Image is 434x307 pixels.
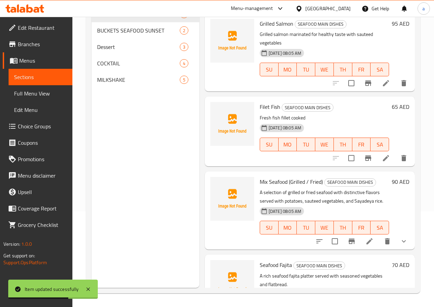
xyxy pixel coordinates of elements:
span: Grilled Salmon [260,18,293,29]
button: delete [396,75,412,91]
span: TH [337,65,350,75]
span: 2 [180,27,188,34]
span: a [422,5,425,12]
a: Grocery Checklist [3,217,72,233]
span: SA [373,223,386,233]
span: [DATE] 08:05 AM [266,208,304,215]
span: FR [355,140,368,150]
button: sort-choices [311,233,328,250]
span: Upsell [18,188,67,196]
button: SU [260,221,279,234]
button: FR [352,63,371,76]
a: Coverage Report [3,200,72,217]
p: A selection of grilled or fried seafood with distinctive flavors served with potatoes, sauteed ve... [260,188,389,205]
div: items [180,26,188,35]
button: Branch-specific-item [360,75,376,91]
span: Mix Seafood (Grilled / Fried) [260,177,323,187]
span: MILKSHAKE [97,76,180,84]
span: [DATE] 08:05 AM [266,50,304,56]
span: Dessert [97,43,180,51]
span: Get support on: [3,251,35,260]
button: TH [334,138,352,151]
p: A rich seafood fajita platter served with seasoned vegetables and flatbread. [260,272,389,289]
button: delete [379,233,396,250]
button: TU [297,138,315,151]
span: SEAFOOD MAIN DISHES [325,178,376,186]
span: Select to update [328,234,342,248]
button: SA [371,221,389,234]
span: SU [263,223,276,233]
button: WE [315,221,334,234]
span: Select to update [344,76,359,90]
span: Grocery Checklist [18,221,67,229]
a: Upsell [3,184,72,200]
a: Coupons [3,135,72,151]
img: Seafood Fajita [210,260,254,304]
button: TU [297,221,315,234]
button: TH [334,63,352,76]
a: Edit menu item [365,237,374,245]
span: Select to update [344,151,359,165]
a: Menu disclaimer [3,167,72,184]
span: 1.0.0 [21,240,32,248]
div: BUCKETS SEAFOOD SUNSET2 [92,22,199,39]
span: SU [263,65,276,75]
span: FR [355,223,368,233]
p: Grilled salmon marinated for healthy taste with sauteed vegetables [260,30,389,47]
button: FR [352,138,371,151]
span: Promotions [18,155,67,163]
div: Item updated successfully [25,285,79,293]
span: SU [263,140,276,150]
span: Edit Restaurant [18,24,67,32]
img: Filet Fish [210,102,254,146]
span: SEAFOOD MAIN DISHES [282,104,333,112]
span: TU [300,65,313,75]
button: MO [279,221,297,234]
span: Choice Groups [18,122,67,130]
button: SU [260,63,279,76]
div: SEAFOOD MAIN DISHES [324,178,376,187]
p: Fresh fish fillet cooked [260,114,389,122]
div: items [180,43,188,51]
span: Menu disclaimer [18,171,67,180]
span: Version: [3,240,20,248]
span: Branches [18,40,67,48]
span: BUCKETS SEAFOOD SUNSET [97,26,180,35]
a: Sections [9,69,72,85]
span: TH [337,140,350,150]
span: Menus [19,56,67,65]
div: SEAFOOD MAIN DISHES [293,261,345,270]
button: SA [371,138,389,151]
button: FR [352,221,371,234]
span: FR [355,65,368,75]
nav: Menu sections [92,3,199,91]
span: SEAFOOD MAIN DISHES [294,262,345,270]
div: COCKTAIL4 [92,55,199,72]
svg: Show Choices [400,237,408,245]
div: Dessert3 [92,39,199,55]
span: TU [300,223,313,233]
a: Full Menu View [9,85,72,102]
a: Branches [3,36,72,52]
button: WE [315,138,334,151]
button: MO [279,63,297,76]
span: 3 [180,44,188,50]
span: COCKTAIL [97,59,180,67]
button: TH [334,221,352,234]
a: Support.OpsPlatform [3,258,47,267]
span: Sections [14,73,67,81]
span: Coverage Report [18,204,67,213]
span: TH [337,223,350,233]
h6: 65 AED [392,102,409,112]
button: MO [279,138,297,151]
span: WE [318,65,331,75]
span: Full Menu View [14,89,67,98]
span: WE [318,140,331,150]
button: show more [396,233,412,250]
div: SEAFOOD MAIN DISHES [295,20,347,28]
span: WE [318,223,331,233]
